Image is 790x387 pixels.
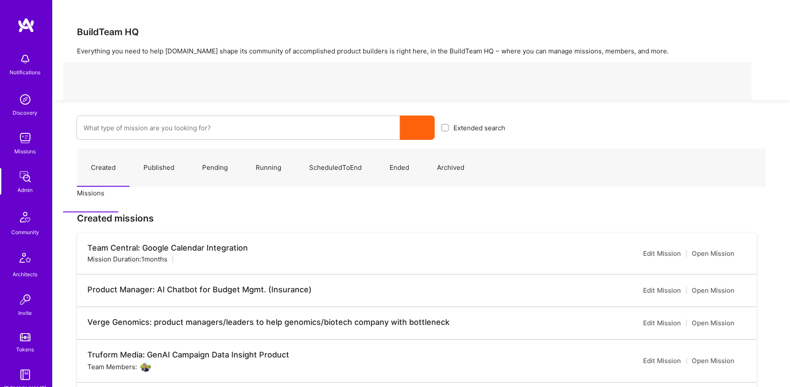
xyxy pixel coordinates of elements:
img: teamwork [17,129,34,147]
i: icon Search [414,125,421,131]
img: discovery [17,91,34,108]
a: Missions [63,175,118,212]
img: guide book [17,366,34,384]
div: Notifications [10,68,41,77]
div: Invite [19,308,32,318]
img: Invite [17,291,34,308]
img: Architects [15,249,36,270]
img: bell [17,50,34,68]
div: Admin [18,185,33,195]
img: Community [15,207,36,228]
span: Extended search [453,123,505,132]
img: tokens [20,333,30,341]
img: admin teamwork [17,168,34,185]
div: Missions [15,147,36,156]
div: Tokens [17,345,34,354]
div: Discovery [13,108,38,117]
input: What type of mission are you looking for? [83,117,393,139]
div: Community [11,228,39,237]
img: logo [17,17,35,33]
div: Architects [13,270,38,279]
